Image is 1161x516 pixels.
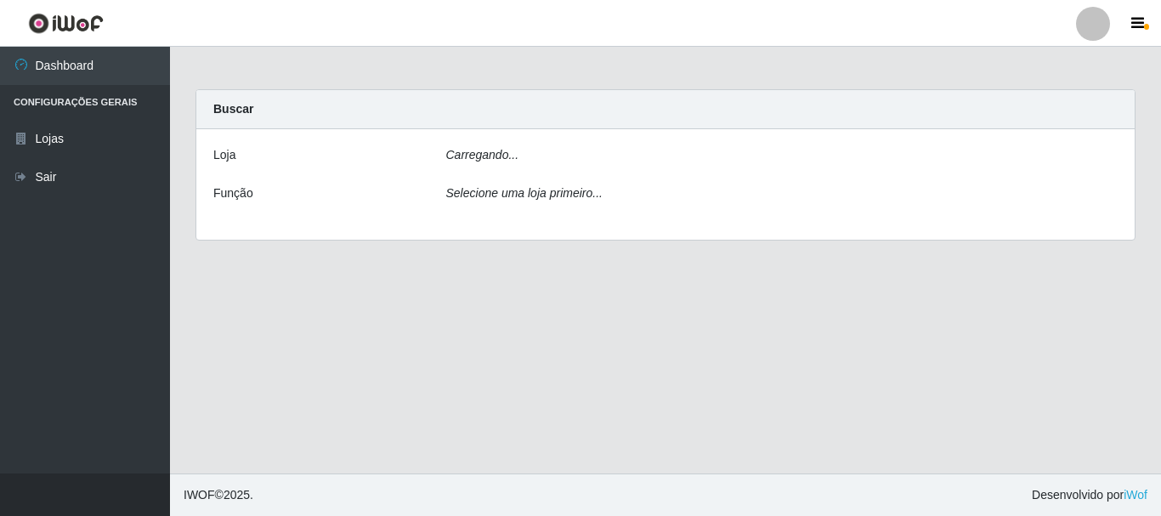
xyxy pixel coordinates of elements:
[1124,488,1147,502] a: iWof
[28,13,104,34] img: CoreUI Logo
[184,486,253,504] span: © 2025 .
[446,186,603,200] i: Selecione uma loja primeiro...
[1032,486,1147,504] span: Desenvolvido por
[213,146,235,164] label: Loja
[213,102,253,116] strong: Buscar
[213,184,253,202] label: Função
[184,488,215,502] span: IWOF
[446,148,519,162] i: Carregando...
